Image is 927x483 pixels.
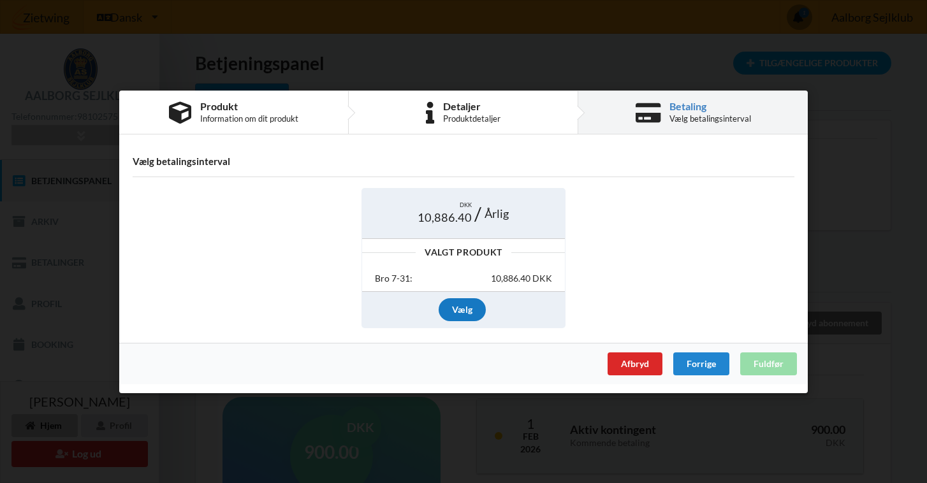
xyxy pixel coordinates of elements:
div: Information om dit produkt [200,113,298,124]
div: Detaljer [443,101,500,112]
h4: Vælg betalingsinterval [133,155,794,168]
div: Afbryd [608,352,662,375]
span: 10,886.40 [418,210,472,226]
div: 10,886.40 DKK [491,272,552,285]
div: Betaling [669,101,751,112]
div: Vælg betalingsinterval [669,113,751,124]
span: DKK [460,201,472,210]
div: Vælg [439,298,486,321]
div: Årlig [478,201,515,226]
div: Produkt [200,101,298,112]
div: Valgt Produkt [362,248,565,257]
div: Bro 7-31: [375,272,412,285]
div: Produktdetaljer [443,113,500,124]
div: Forrige [673,352,729,375]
